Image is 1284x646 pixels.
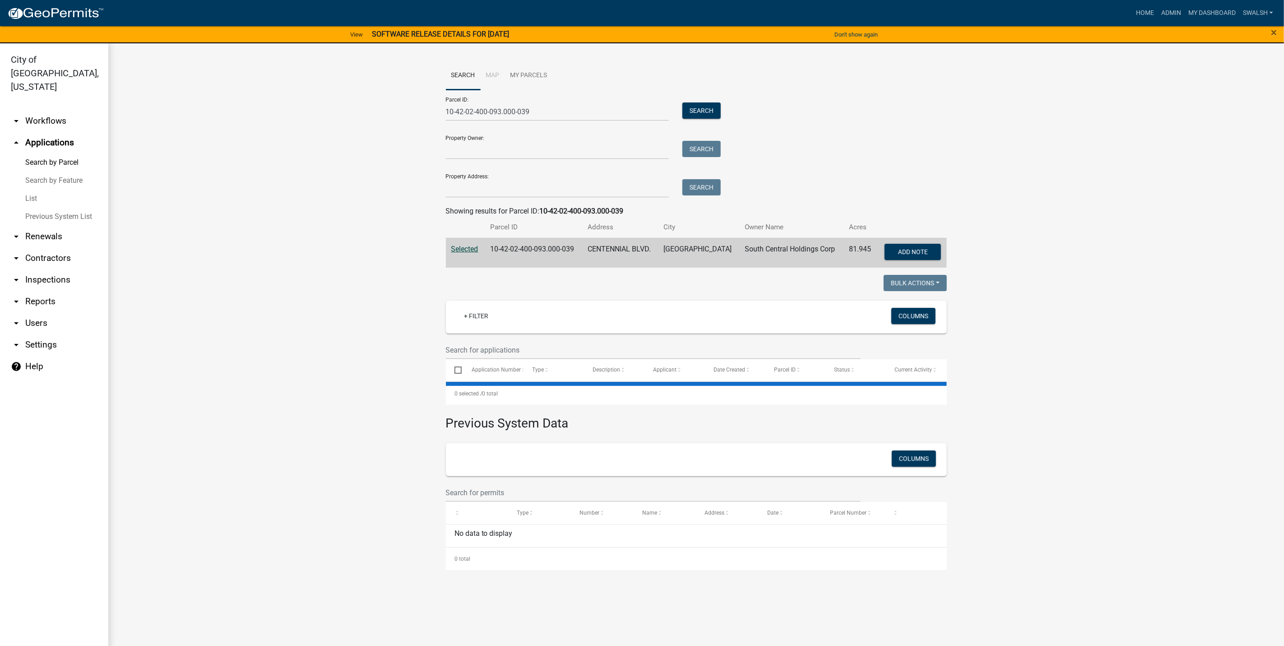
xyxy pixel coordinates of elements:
[886,359,947,381] datatable-header-cell: Current Activity
[540,207,624,215] strong: 10-42-02-400-093.000-039
[642,510,657,516] span: Name
[834,367,850,373] span: Status
[705,510,725,516] span: Address
[446,206,947,217] div: Showing results for Parcel ID:
[446,405,947,433] h3: Previous System Data
[372,30,509,38] strong: SOFTWARE RELEASE DETAILS FOR [DATE]
[682,179,721,195] button: Search
[11,318,22,329] i: arrow_drop_down
[11,339,22,350] i: arrow_drop_down
[740,238,844,268] td: South Central Holdings Corp
[11,116,22,126] i: arrow_drop_down
[582,238,658,268] td: CENTENNIAL BLVD.
[463,359,524,381] datatable-header-cell: Application Number
[451,245,478,253] a: Selected
[696,502,759,524] datatable-header-cell: Address
[759,502,821,524] datatable-header-cell: Date
[454,390,482,397] span: 0 selected /
[11,253,22,264] i: arrow_drop_down
[658,217,740,238] th: City
[446,382,947,405] div: 0 total
[774,367,796,373] span: Parcel ID
[472,367,521,373] span: Application Number
[571,502,634,524] datatable-header-cell: Number
[446,61,481,90] a: Search
[740,217,844,238] th: Owner Name
[1271,26,1277,39] span: ×
[508,502,571,524] datatable-header-cell: Type
[705,359,765,381] datatable-header-cell: Date Created
[11,361,22,372] i: help
[658,238,740,268] td: [GEOGRAPHIC_DATA]
[505,61,553,90] a: My Parcels
[634,502,696,524] datatable-header-cell: Name
[1185,5,1239,22] a: My Dashboard
[898,248,928,255] span: Add Note
[1132,5,1158,22] a: Home
[682,102,721,119] button: Search
[446,548,947,570] div: 0 total
[347,27,366,42] a: View
[831,27,881,42] button: Don't show again
[532,367,544,373] span: Type
[11,231,22,242] i: arrow_drop_down
[826,359,886,381] datatable-header-cell: Status
[446,525,947,547] div: No data to display
[517,510,528,516] span: Type
[582,217,658,238] th: Address
[653,367,677,373] span: Applicant
[1271,27,1277,38] button: Close
[11,274,22,285] i: arrow_drop_down
[830,510,867,516] span: Parcel Number
[593,367,620,373] span: Description
[682,141,721,157] button: Search
[891,308,936,324] button: Columns
[579,510,599,516] span: Number
[644,359,705,381] datatable-header-cell: Applicant
[765,359,826,381] datatable-header-cell: Parcel ID
[844,217,877,238] th: Acres
[844,238,877,268] td: 81.945
[584,359,644,381] datatable-header-cell: Description
[457,308,496,324] a: + Filter
[446,359,463,381] datatable-header-cell: Select
[892,451,936,467] button: Columns
[446,483,861,502] input: Search for permits
[11,137,22,148] i: arrow_drop_up
[885,244,941,260] button: Add Note
[821,502,884,524] datatable-header-cell: Parcel Number
[714,367,745,373] span: Date Created
[11,296,22,307] i: arrow_drop_down
[1239,5,1277,22] a: swalsh
[895,367,932,373] span: Current Activity
[485,217,582,238] th: Parcel ID
[1158,5,1185,22] a: Admin
[524,359,584,381] datatable-header-cell: Type
[767,510,779,516] span: Date
[884,275,947,291] button: Bulk Actions
[485,238,582,268] td: 10-42-02-400-093.000-039
[446,341,861,359] input: Search for applications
